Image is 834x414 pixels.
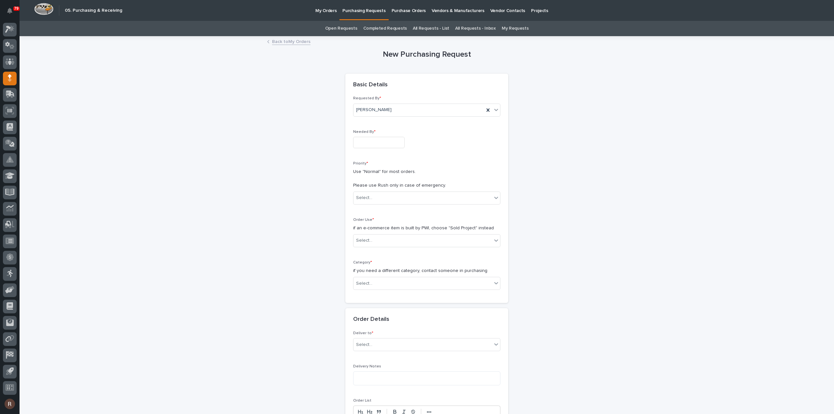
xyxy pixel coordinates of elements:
[65,8,122,13] h2: 05. Purchasing & Receiving
[353,267,500,274] p: if you need a different category, contact someone in purchasing
[353,331,373,335] span: Deliver to
[413,21,449,36] a: All Requests - List
[353,261,372,264] span: Category
[502,21,529,36] a: My Requests
[353,162,368,165] span: Priority
[34,3,53,15] img: Workspace Logo
[455,21,496,36] a: All Requests - Inbox
[3,4,17,18] button: Notifications
[363,21,407,36] a: Completed Requests
[353,316,389,323] h2: Order Details
[356,237,372,244] div: Select...
[353,130,376,134] span: Needed By
[325,21,357,36] a: Open Requests
[356,194,372,201] div: Select...
[14,6,19,11] p: 79
[8,8,17,18] div: Notifications79
[353,218,374,222] span: Order Use
[353,168,500,189] p: Use "Normal" for most orders. Please use Rush only in case of emergency.
[353,399,371,403] span: Order List
[353,81,388,89] h2: Basic Details
[353,225,500,232] p: if an e-commerce item is built by PWI, choose "Sold Project" instead
[356,107,392,113] span: [PERSON_NAME]
[345,50,508,59] h1: New Purchasing Request
[272,37,310,45] a: Back toMy Orders
[3,397,17,411] button: users-avatar
[356,341,372,348] div: Select...
[353,364,381,368] span: Delivery Notes
[353,96,381,100] span: Requested By
[356,280,372,287] div: Select...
